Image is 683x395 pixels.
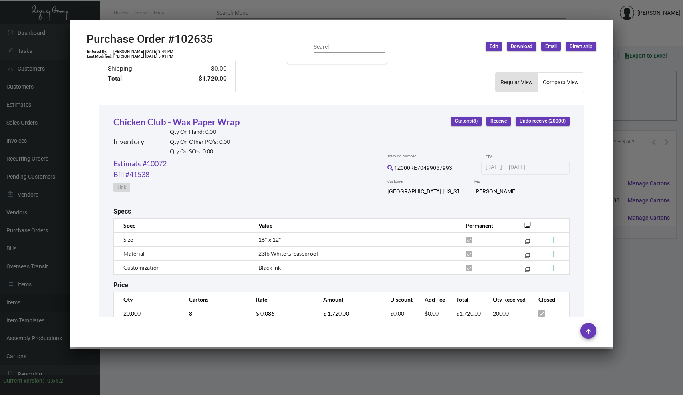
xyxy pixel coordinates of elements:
button: Download [507,42,536,51]
td: [PERSON_NAME] [DATE] 5:01 PM [113,54,174,59]
div: Current version: [3,377,44,385]
th: Qty [114,292,181,306]
span: Receive [490,118,507,125]
mat-icon: filter_none [525,240,530,246]
span: – [504,164,507,171]
th: Spec [114,218,250,232]
button: Direct ship [566,42,596,51]
span: Email [545,43,557,50]
h2: Price [113,281,128,289]
button: Cartons(8) [451,117,482,126]
span: Link [117,184,126,191]
h2: Specs [113,208,131,215]
span: Cartons [455,118,478,125]
span: Direct ship [570,43,592,50]
a: Estimate #10072 [113,158,167,169]
span: Edit [490,43,498,50]
span: $0.00 [425,310,439,317]
button: Compact View [538,73,584,92]
td: Entered By: [87,49,113,54]
td: [PERSON_NAME] [DATE] 3:49 PM [113,49,174,54]
td: Shipping [107,64,179,74]
span: Size [123,236,133,243]
td: Total [107,74,179,84]
mat-icon: filter_none [525,268,530,274]
td: $1,720.00 [179,74,227,84]
button: Undo receive (20000) [516,117,570,126]
span: Customization [123,264,160,271]
h2: Purchase Order #102635 [87,32,213,46]
a: Bill #41538 [113,169,149,180]
span: 16" x 12" [258,236,281,243]
span: Undo receive (20000) [520,118,566,125]
th: Value [250,218,458,232]
button: Receive [486,117,511,126]
span: (8) [472,119,478,124]
h2: Qty On Other PO’s: 0.00 [170,139,230,145]
th: Rate [248,292,315,306]
span: $1,720.00 [456,310,481,317]
th: Add Fee [417,292,449,306]
th: Discount [382,292,416,306]
h2: Inventory [113,137,144,146]
span: 20000 [493,310,509,317]
input: Start date [486,164,502,171]
th: Closed [530,292,569,306]
td: Last Modified: [87,54,113,59]
h2: Qty On Hand: 0.00 [170,129,230,135]
button: Edit [486,42,502,51]
span: Material [123,250,145,257]
h2: Qty On SO’s: 0.00 [170,148,230,155]
mat-icon: filter_none [524,224,531,230]
th: Total [448,292,485,306]
div: 0.51.2 [47,377,63,385]
mat-icon: filter_none [525,254,530,260]
button: Regular View [496,73,538,92]
span: 23lb White Greaseproof [258,250,318,257]
a: Chicken Club - Wax Paper Wrap [113,117,240,127]
button: Email [541,42,561,51]
th: Permanent [458,218,512,232]
span: Download [511,43,532,50]
span: $0.00 [390,310,404,317]
td: $0.00 [179,64,227,74]
span: 1Z000RE70499057993 [394,165,452,171]
span: Black Ink [258,264,281,271]
th: Qty Received [485,292,530,306]
th: Cartons [181,292,248,306]
button: Link [113,183,130,192]
th: Amount [315,292,382,306]
input: End date [509,164,547,171]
